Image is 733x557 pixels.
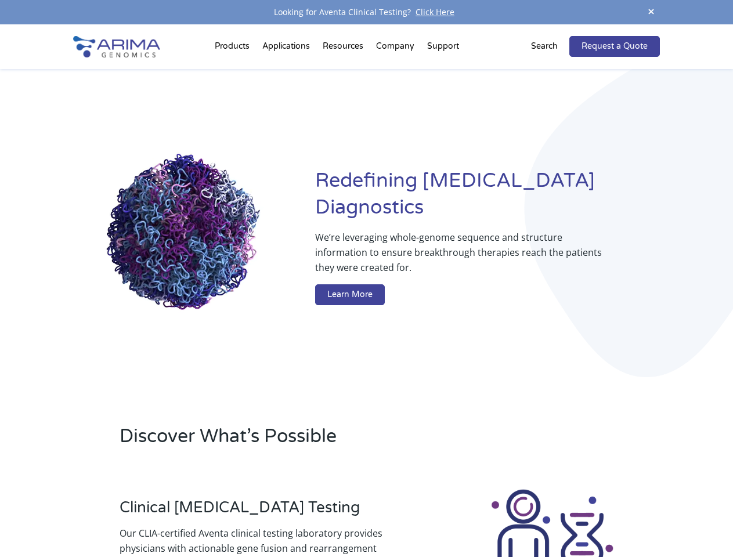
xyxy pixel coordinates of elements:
h3: Clinical [MEDICAL_DATA] Testing [120,498,412,526]
img: Arima-Genomics-logo [73,36,160,57]
a: Learn More [315,284,385,305]
div: Looking for Aventa Clinical Testing? [73,5,659,20]
p: We’re leveraging whole-genome sequence and structure information to ensure breakthrough therapies... [315,230,613,284]
h1: Redefining [MEDICAL_DATA] Diagnostics [315,168,660,230]
iframe: Chat Widget [675,501,733,557]
a: Request a Quote [569,36,660,57]
h2: Discover What’s Possible [120,424,505,458]
p: Search [531,39,558,54]
a: Click Here [411,6,459,17]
